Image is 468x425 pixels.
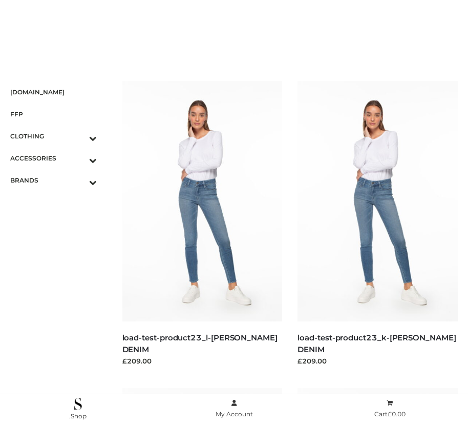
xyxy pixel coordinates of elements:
[374,410,406,418] span: Cart
[216,410,253,418] span: My Account
[61,169,97,191] button: Toggle Submenu
[10,108,97,120] span: FFP
[312,397,468,420] a: Cart£0.00
[10,81,97,103] a: [DOMAIN_NAME]
[61,125,97,147] button: Toggle Submenu
[122,333,278,354] a: load-test-product23_l-[PERSON_NAME] DENIM
[74,398,82,410] img: .Shop
[122,356,283,366] div: £209.00
[61,147,97,169] button: Toggle Submenu
[297,333,456,354] a: load-test-product23_k-[PERSON_NAME] DENIM
[10,130,97,142] span: CLOTHING
[10,169,97,191] a: BRANDSToggle Submenu
[156,397,312,420] a: My Account
[10,174,97,186] span: BRANDS
[69,412,87,420] span: .Shop
[388,410,392,418] span: £
[388,410,406,418] bdi: 0.00
[297,356,458,366] div: £209.00
[10,147,97,169] a: ACCESSORIESToggle Submenu
[10,152,97,164] span: ACCESSORIES
[10,103,97,125] a: FFP
[10,86,97,98] span: [DOMAIN_NAME]
[10,125,97,147] a: CLOTHINGToggle Submenu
